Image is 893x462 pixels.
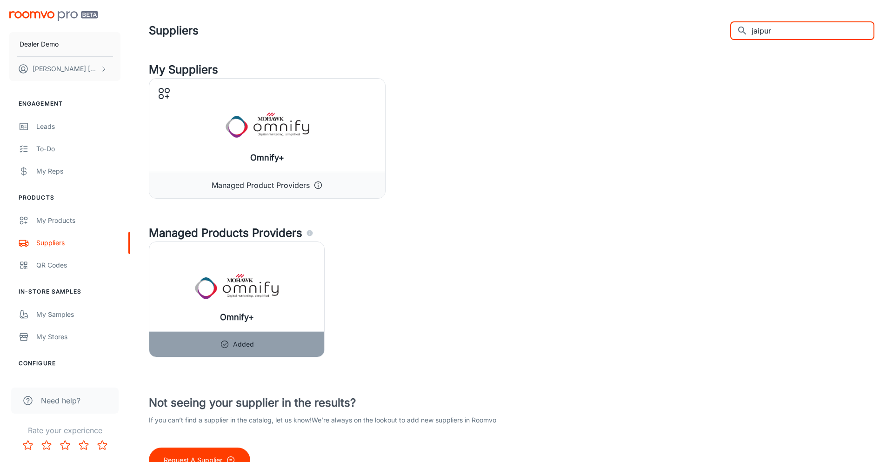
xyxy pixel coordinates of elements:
p: If you can’t find a supplier in the catalog, let us know! We’re always on the lookout to add new ... [149,415,512,425]
button: Rate 4 star [74,436,93,455]
h6: Omnify+ [220,311,254,324]
div: Leads [36,121,120,132]
button: Rate 3 star [56,436,74,455]
button: Rate 2 star [37,436,56,455]
p: Dealer Demo [20,39,59,49]
h4: Not seeing your supplier in the results? [149,395,512,411]
img: Roomvo PRO Beta [9,11,98,21]
img: Omnify+ [195,268,279,305]
input: Search all suppliers... [752,21,874,40]
button: Rate 5 star [93,436,112,455]
button: Dealer Demo [9,32,120,56]
p: Managed Product Providers [212,180,310,191]
h6: Omnify+ [250,151,284,164]
div: My Reps [36,166,120,176]
span: Need help? [41,395,80,406]
button: [PERSON_NAME] [PERSON_NAME] [9,57,120,81]
h4: My Suppliers [149,61,874,78]
div: To-do [36,144,120,154]
h4: Managed Products Providers [149,225,874,241]
img: Omnify+ [226,107,309,144]
div: Suppliers [36,238,120,248]
h1: Suppliers [149,22,199,39]
div: QR Codes [36,260,120,270]
p: [PERSON_NAME] [PERSON_NAME] [33,64,98,74]
button: Rate 1 star [19,436,37,455]
p: Rate your experience [7,425,122,436]
div: My Products [36,215,120,226]
p: Added [233,339,254,349]
div: My Stores [36,332,120,342]
div: Agencies and suppliers who work with us to automatically identify the specific products you carry [306,225,313,241]
div: My Samples [36,309,120,320]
